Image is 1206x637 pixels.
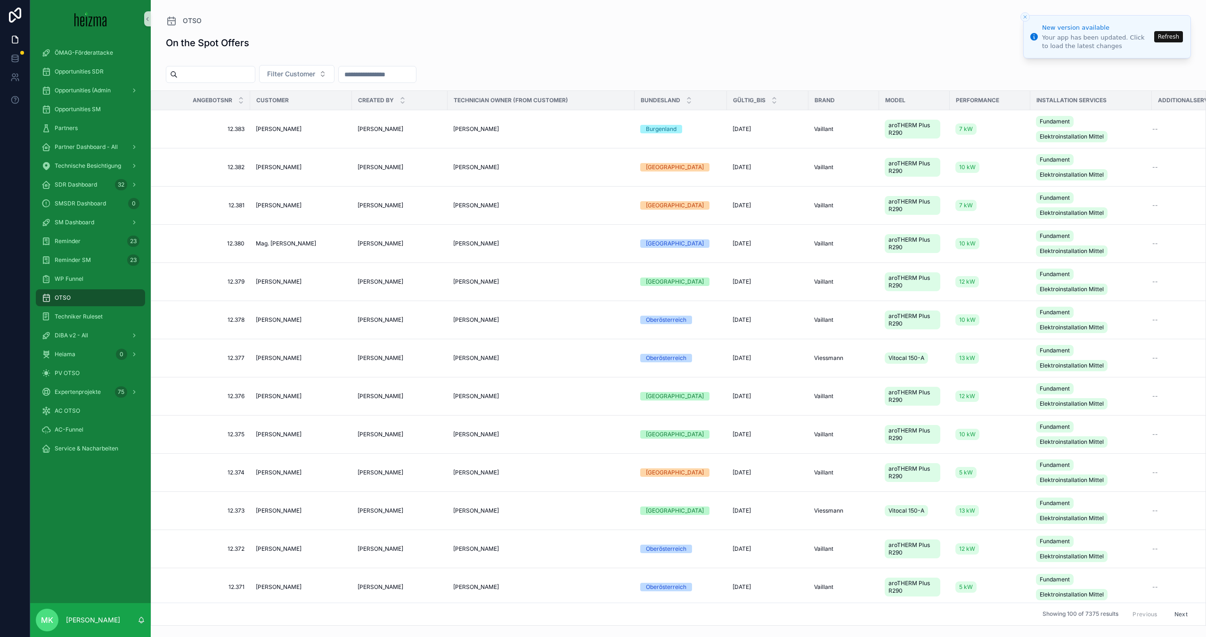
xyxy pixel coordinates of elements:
a: [PERSON_NAME] [256,316,346,324]
span: [DATE] [733,163,751,171]
a: Viessmann [814,354,873,362]
span: [PERSON_NAME] [256,354,301,362]
a: 10 kW [955,160,1025,175]
a: 5 kW [955,467,977,478]
span: [PERSON_NAME] [256,392,301,400]
span: [DATE] [733,316,751,324]
span: Fundament [1040,461,1070,469]
a: Opportunities (Admin [36,82,145,99]
a: DiBA v2 - All [36,327,145,344]
div: 75 [115,386,127,398]
a: Vaillant [814,431,873,438]
a: [PERSON_NAME] [453,163,629,171]
a: [GEOGRAPHIC_DATA] [640,163,721,171]
a: 12 kW [955,276,979,287]
div: Oberösterreich [646,316,686,324]
a: Reminder23 [36,233,145,250]
span: Opportunities SDR [55,68,104,75]
a: [DATE] [733,469,803,476]
span: Expertenprojekte [55,388,101,396]
a: 5 kW [955,465,1025,480]
a: 12.376 [163,392,244,400]
span: Elektroinstallation Mittel [1040,400,1104,408]
a: [PERSON_NAME] [256,125,346,133]
a: 7 kW [955,123,977,135]
a: [DATE] [733,278,803,286]
span: 10 kW [959,163,976,171]
span: [PERSON_NAME] [453,240,499,247]
a: [PERSON_NAME] [358,202,442,209]
a: Partner Dashboard - All [36,139,145,155]
a: 10 kW [955,312,1025,327]
button: Close toast [1020,12,1030,22]
a: [DATE] [733,354,803,362]
span: [PERSON_NAME] [358,469,403,476]
span: [PERSON_NAME] [256,278,301,286]
span: [PERSON_NAME] [256,202,301,209]
a: FundamentElektroinstallation Mittel [1036,457,1146,488]
a: 12.375 [163,431,244,438]
a: 10 kW [955,427,1025,442]
a: [PERSON_NAME] [358,278,442,286]
div: 32 [115,179,127,190]
span: [PERSON_NAME] [453,202,499,209]
a: Vaillant [814,316,873,324]
a: [GEOGRAPHIC_DATA] [640,468,721,477]
span: Elektroinstallation Mittel [1040,247,1104,255]
a: Technische Besichtigung [36,157,145,174]
span: Elektroinstallation Mittel [1040,438,1104,446]
span: [PERSON_NAME] [358,431,403,438]
span: Elektroinstallation Mittel [1040,209,1104,217]
span: [PERSON_NAME] [453,392,499,400]
span: Mag. [PERSON_NAME] [256,240,316,247]
span: Vaillant [814,202,833,209]
a: Partners [36,120,145,137]
span: AC OTSO [55,407,80,415]
a: 7 kW [955,200,977,211]
a: Oberösterreich [640,354,721,362]
span: OTSO [55,294,71,302]
span: Elektroinstallation Mittel [1040,476,1104,484]
a: [PERSON_NAME] [358,431,442,438]
span: [PERSON_NAME] [358,240,403,247]
span: Fundament [1040,499,1070,507]
span: 10 kW [959,240,976,247]
a: FundamentElektroinstallation Mittel [1036,229,1146,259]
a: 12 kW [955,389,1025,404]
a: aroTHERM Plus R290 [885,309,944,331]
a: [PERSON_NAME] [256,431,346,438]
span: Fundament [1040,385,1070,392]
div: 0 [116,349,127,360]
span: aroTHERM Plus R290 [888,160,937,175]
a: [PERSON_NAME] [256,163,346,171]
span: Fundament [1040,270,1070,278]
div: [GEOGRAPHIC_DATA] [646,239,704,248]
span: 12 kW [959,278,975,286]
a: [DATE] [733,240,803,247]
span: [DATE] [733,240,751,247]
a: [DATE] [733,125,803,133]
span: Techniker Ruleset [55,313,103,320]
span: [DATE] [733,431,751,438]
button: Refresh [1154,31,1183,42]
div: 0 [128,198,139,209]
span: Partner Dashboard - All [55,143,118,151]
span: WP Funnel [55,275,83,283]
a: FundamentElektroinstallation Mittel [1036,267,1146,297]
a: [PERSON_NAME] [358,316,442,324]
span: ÖMAG-Förderattacke [55,49,113,57]
span: [DATE] [733,202,751,209]
span: 7 kW [959,202,973,209]
span: AC-Funnel [55,426,83,433]
span: 12 kW [959,392,975,400]
a: Expertenprojekte75 [36,384,145,400]
span: Opportunities SM [55,106,101,113]
span: 13 kW [959,354,975,362]
span: Vaillant [814,316,833,324]
span: Reminder SM [55,256,91,264]
img: App logo [74,11,107,26]
a: [PERSON_NAME] [453,431,629,438]
a: Mag. [PERSON_NAME] [256,240,346,247]
a: aroTHERM Plus R290 [885,118,944,140]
